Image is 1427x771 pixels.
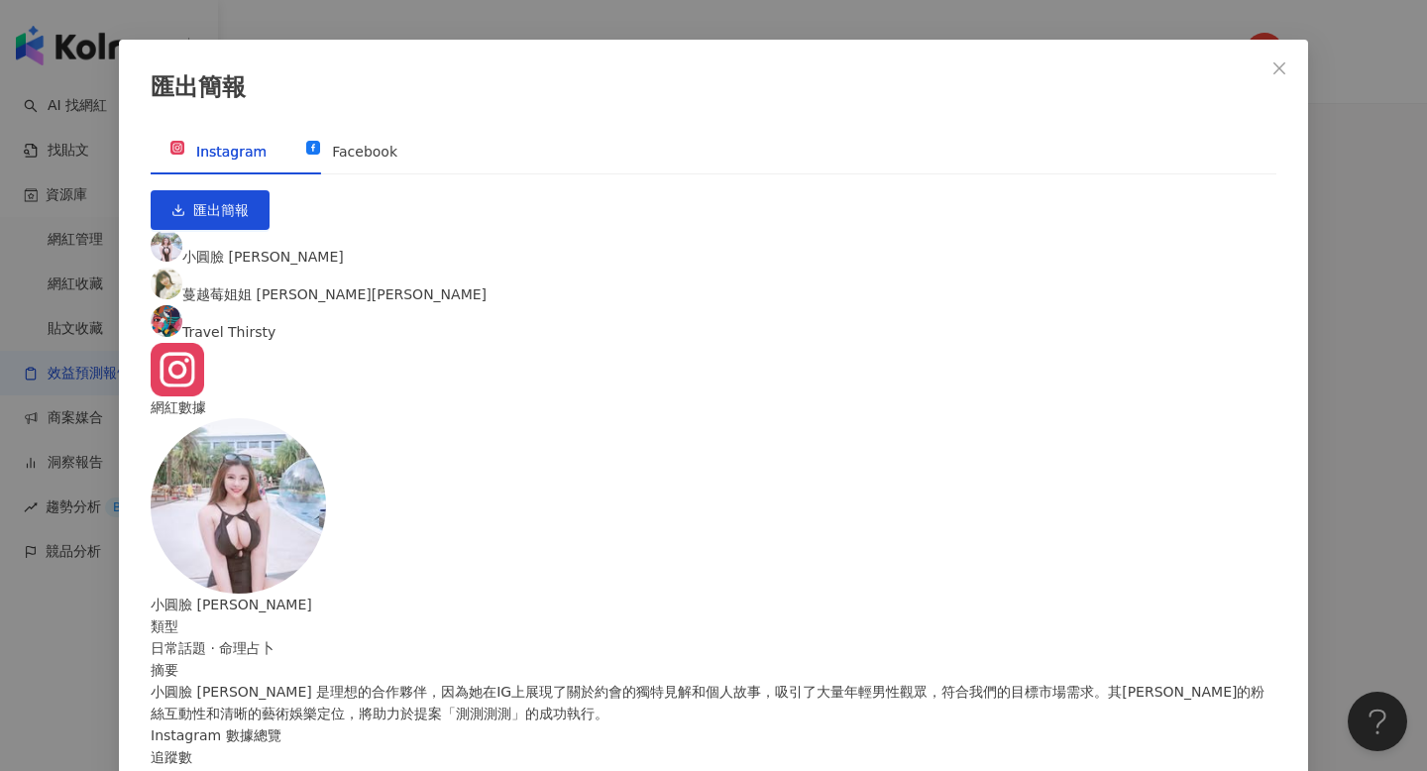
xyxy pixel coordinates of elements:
div: 小圓臉 [PERSON_NAME] 是理想的合作夥伴，因為她在IG上展現了關於約會的獨特見解和個人故事，吸引了大量年輕男性觀眾，符合我們的目標市場需求。其[PERSON_NAME]的粉絲互動性和... [151,681,1276,724]
div: 小圓臉 [PERSON_NAME] [151,594,1276,615]
span: Instagram [196,144,267,160]
img: KOL Avatar [151,230,182,262]
div: 網紅數據 [151,396,1276,418]
div: 追蹤數 [151,746,1276,768]
img: KOL Avatar [151,305,182,337]
div: 匯出簡報 [151,71,1276,105]
span: 匯出簡報 [193,202,249,218]
div: Instagram 數據總覽 [151,724,1276,746]
span: close [1271,60,1287,76]
span: 小圓臉 [PERSON_NAME] [182,249,344,265]
span: Facebook [332,144,397,160]
button: 匯出簡報 [151,190,270,230]
div: 類型 [151,615,1276,637]
div: 日常話題 · 命理占卜 [151,637,1276,659]
button: Close [1260,49,1299,88]
img: kol thumbnail [151,418,326,594]
img: Instagram [151,343,204,396]
img: KOL Avatar [151,268,182,299]
span: 蔓越莓姐姐 [PERSON_NAME][PERSON_NAME] [182,286,487,302]
div: 摘要 [151,659,1276,681]
span: Travel Thirsty [182,324,275,340]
